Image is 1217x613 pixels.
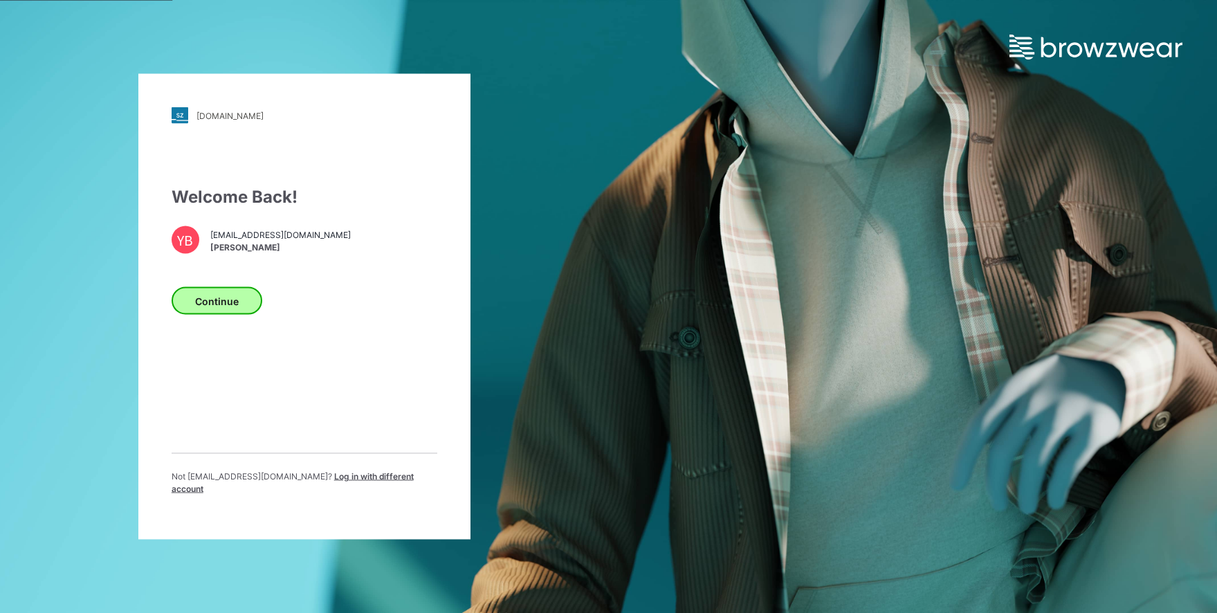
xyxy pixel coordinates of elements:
[172,226,199,254] div: YB
[172,185,437,210] div: Welcome Back!
[172,107,188,124] img: stylezone-logo.562084cfcfab977791bfbf7441f1a819.svg
[196,110,264,120] div: [DOMAIN_NAME]
[1009,35,1182,60] img: browzwear-logo.e42bd6dac1945053ebaf764b6aa21510.svg
[172,470,437,495] p: Not [EMAIL_ADDRESS][DOMAIN_NAME] ?
[210,241,351,253] span: [PERSON_NAME]
[172,287,262,315] button: Continue
[172,107,437,124] a: [DOMAIN_NAME]
[210,228,351,241] span: [EMAIL_ADDRESS][DOMAIN_NAME]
